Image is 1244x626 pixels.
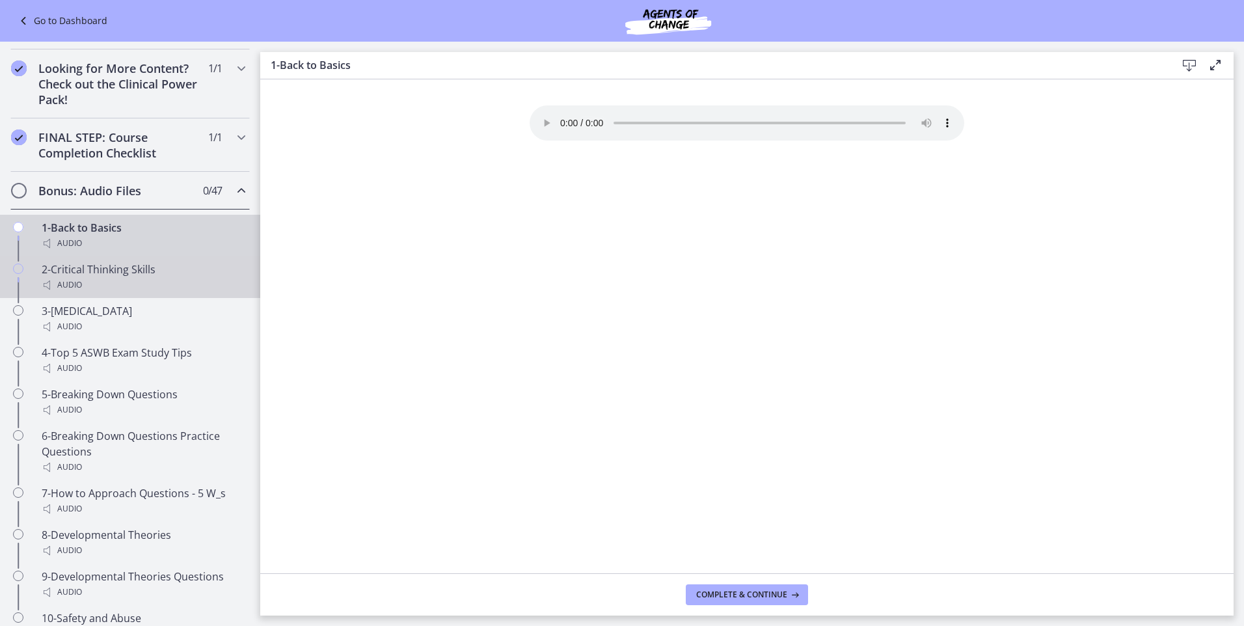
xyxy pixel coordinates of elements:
span: 1 / 1 [208,61,222,76]
h2: Bonus: Audio Files [38,183,197,198]
i: Completed [11,129,27,145]
div: 2-Critical Thinking Skills [42,262,245,293]
div: Audio [42,402,245,418]
div: Audio [42,543,245,558]
span: 0 / 47 [203,183,222,198]
span: 1 / 1 [208,129,222,145]
h3: 1-Back to Basics [271,57,1156,73]
div: 9-Developmental Theories Questions [42,569,245,600]
div: Audio [42,584,245,600]
div: 6-Breaking Down Questions Practice Questions [42,428,245,475]
i: Completed [11,61,27,76]
div: Audio [42,319,245,334]
div: 8-Developmental Theories [42,527,245,558]
div: Audio [42,236,245,251]
div: Audio [42,501,245,517]
h2: Looking for More Content? Check out the Clinical Power Pack! [38,61,197,107]
div: 1-Back to Basics [42,220,245,251]
div: Audio [42,361,245,376]
div: Audio [42,277,245,293]
div: 7-How to Approach Questions - 5 W_s [42,485,245,517]
div: 5-Breaking Down Questions [42,387,245,418]
button: Complete & continue [686,584,808,605]
img: Agents of Change [590,5,746,36]
a: Go to Dashboard [16,13,107,29]
h2: FINAL STEP: Course Completion Checklist [38,129,197,161]
span: Complete & continue [696,590,787,600]
div: 4-Top 5 ASWB Exam Study Tips [42,345,245,376]
div: 3-[MEDICAL_DATA] [42,303,245,334]
div: Audio [42,459,245,475]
